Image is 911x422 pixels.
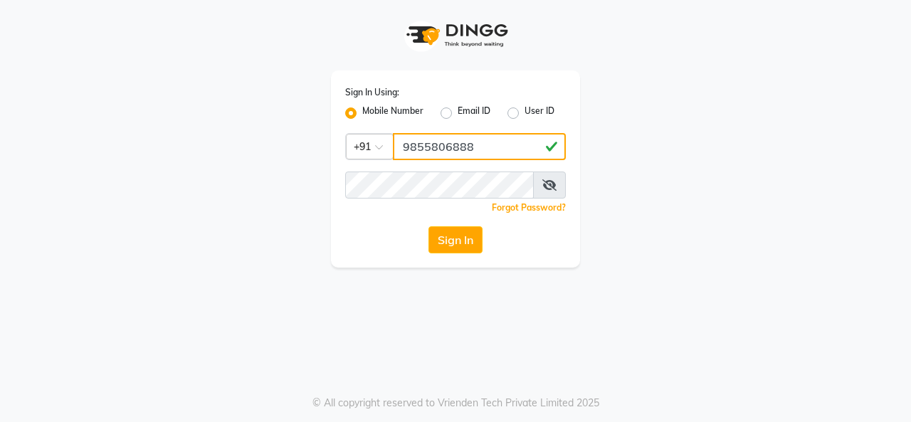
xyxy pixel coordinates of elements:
input: Username [393,133,566,160]
button: Sign In [428,226,483,253]
label: Mobile Number [362,105,423,122]
label: Email ID [458,105,490,122]
a: Forgot Password? [492,202,566,213]
label: User ID [525,105,554,122]
input: Username [345,172,534,199]
img: logo1.svg [399,14,512,56]
label: Sign In Using: [345,86,399,99]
